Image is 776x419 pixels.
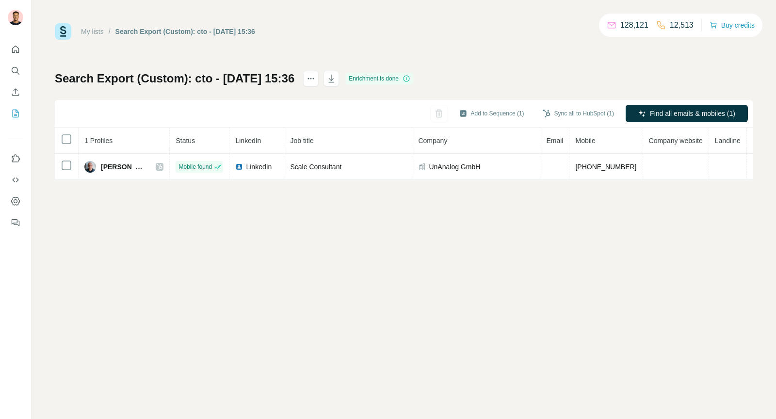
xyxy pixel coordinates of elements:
button: My lists [8,105,23,122]
button: Find all emails & mobiles (1) [626,105,748,122]
span: LinkedIn [246,162,272,172]
button: Use Surfe on LinkedIn [8,150,23,167]
span: [PHONE_NUMBER] [575,163,636,171]
button: Search [8,62,23,80]
button: Quick start [8,41,23,58]
button: Add to Sequence (1) [453,106,531,121]
button: Feedback [8,214,23,231]
span: Status [176,137,195,145]
img: LinkedIn logo [235,163,243,171]
span: UnAnalog GmbH [429,162,480,172]
h1: Search Export (Custom): cto - [DATE] 15:36 [55,71,294,86]
button: Dashboard [8,193,23,210]
p: 128,121 [620,19,648,31]
span: Company website [649,137,703,145]
a: My lists [81,28,104,35]
img: Surfe Logo [55,23,71,40]
li: / [109,27,111,36]
button: Sync all to HubSpot (1) [536,106,621,121]
span: LinkedIn [235,137,261,145]
button: Use Surfe API [8,171,23,189]
span: Landline [715,137,741,145]
span: 1 Profiles [84,137,113,145]
span: Mobile found [178,162,212,171]
span: [PERSON_NAME] [101,162,146,172]
span: Mobile [575,137,595,145]
span: Find all emails & mobiles (1) [650,109,735,118]
div: Search Export (Custom): cto - [DATE] 15:36 [115,27,255,36]
span: Company [418,137,447,145]
span: Email [546,137,563,145]
div: Enrichment is done [346,73,413,84]
span: Job title [290,137,313,145]
img: Avatar [84,161,96,173]
p: 12,513 [670,19,694,31]
button: Buy credits [710,18,755,32]
button: Enrich CSV [8,83,23,101]
button: actions [303,71,319,86]
span: Scale Consultant [290,163,341,171]
img: Avatar [8,10,23,25]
